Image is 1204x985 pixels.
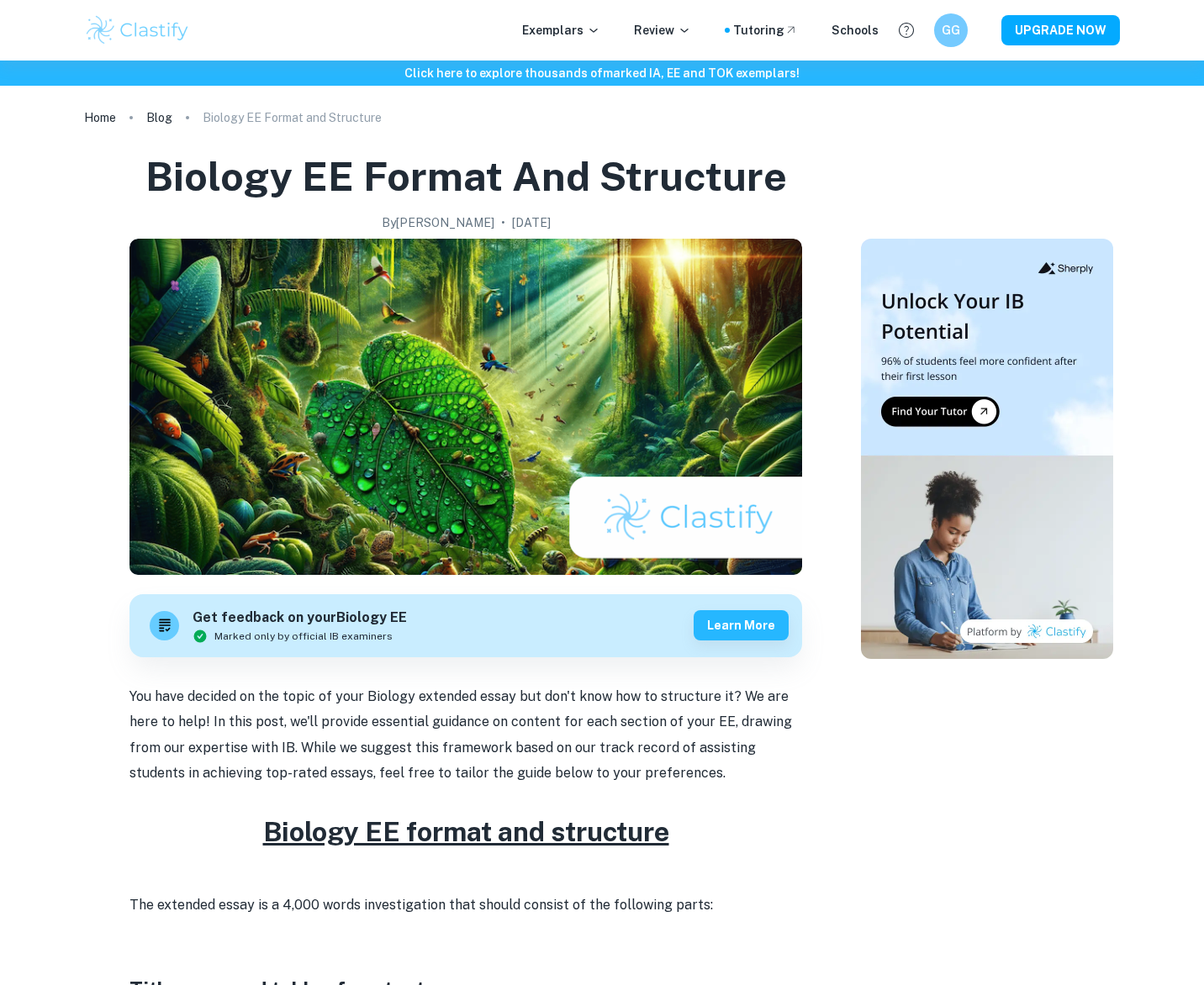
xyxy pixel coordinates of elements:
[214,629,393,644] span: Marked only by official IB examiners
[512,213,551,232] h2: [DATE]
[263,816,669,847] u: Biology EE format and structure
[84,13,191,47] img: Clastify logo
[129,684,802,812] p: You have decided on the topic of your Biology extended essay but don't know how to structure it? ...
[501,213,505,232] p: •
[145,150,787,203] h1: Biology EE Format and Structure
[634,21,691,40] p: Review
[522,21,600,40] p: Exemplars
[892,16,921,45] button: Help and Feedback
[203,108,382,127] p: Biology EE Format and Structure
[934,13,968,47] button: GG
[129,893,802,944] p: The extended essay is a 4,000 words investigation that should consist of the following parts:
[129,594,802,657] a: Get feedback on yourBiology EEMarked only by official IB examinersLearn more
[861,239,1113,659] img: Thumbnail
[3,64,1201,82] h6: Click here to explore thousands of marked IA, EE and TOK exemplars !
[942,21,961,40] h6: GG
[84,106,116,129] a: Home
[193,608,407,629] h6: Get feedback on your Biology EE
[694,610,789,640] button: Learn more
[832,21,879,40] a: Schools
[733,21,798,40] a: Tutoring
[1001,15,1120,45] button: UPGRADE NOW
[382,213,494,232] h2: By [PERSON_NAME]
[146,106,172,129] a: Blog
[129,239,802,575] img: Biology EE Format and Structure cover image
